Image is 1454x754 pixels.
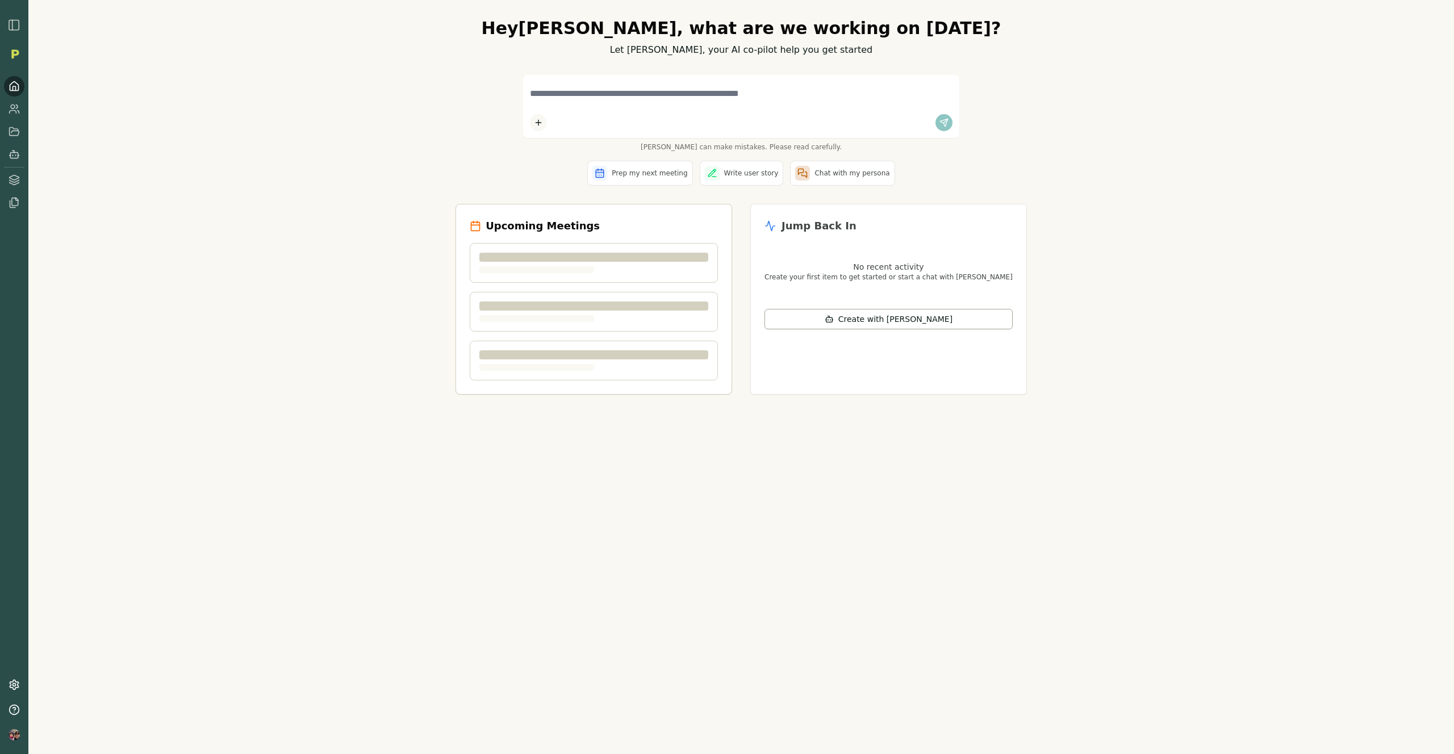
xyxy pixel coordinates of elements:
[764,309,1013,329] button: Create with [PERSON_NAME]
[814,169,889,178] span: Chat with my persona
[790,161,895,186] button: Chat with my persona
[764,273,1013,282] p: Create your first item to get started or start a chat with [PERSON_NAME]
[523,143,959,152] span: [PERSON_NAME] can make mistakes. Please read carefully.
[838,313,952,325] span: Create with [PERSON_NAME]
[9,729,20,740] img: profile
[7,18,21,32] img: sidebar
[724,169,779,178] span: Write user story
[935,114,952,131] button: Send message
[612,169,687,178] span: Prep my next meeting
[486,218,600,234] h2: Upcoming Meetings
[782,218,856,234] h2: Jump Back In
[456,18,1027,39] h1: Hey [PERSON_NAME] , what are we working on [DATE]?
[456,43,1027,57] p: Let [PERSON_NAME], your AI co-pilot help you get started
[764,261,1013,273] p: No recent activity
[6,45,23,62] img: Organization logo
[530,114,547,131] button: Add content to chat
[700,161,784,186] button: Write user story
[4,699,24,720] button: Help
[587,161,692,186] button: Prep my next meeting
